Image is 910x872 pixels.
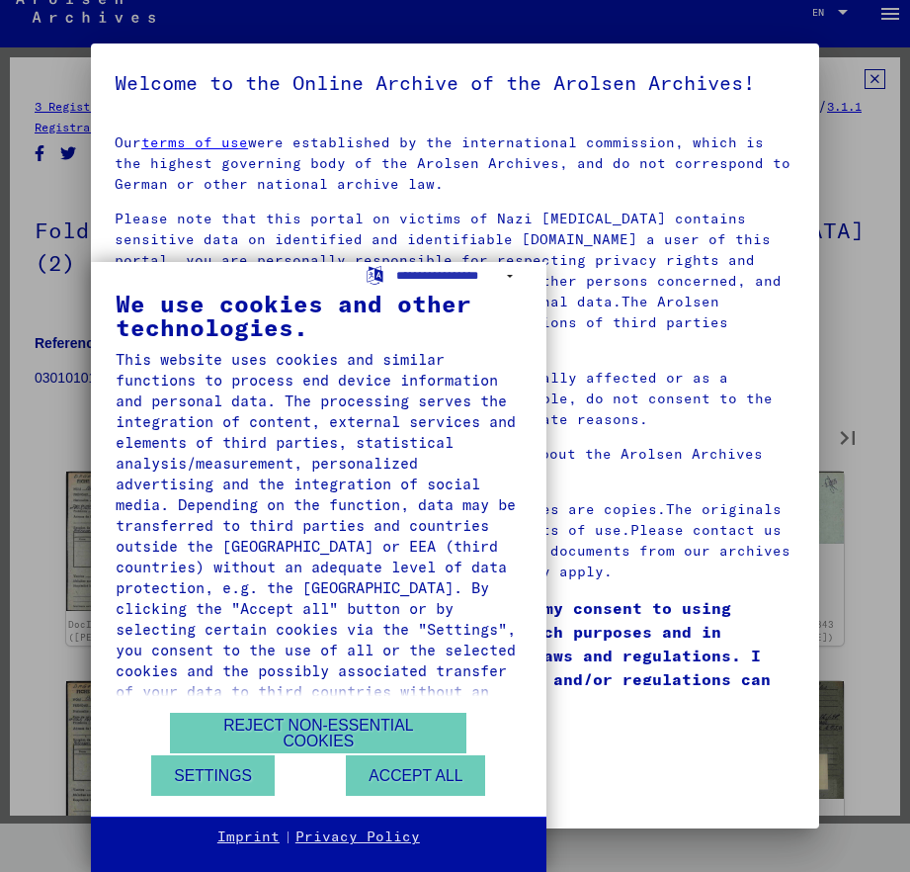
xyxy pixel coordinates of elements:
button: Reject non-essential cookies [170,713,466,753]
div: This website uses cookies and similar functions to process end device information and personal da... [116,349,522,723]
a: Privacy Policy [295,828,420,847]
button: Accept all [346,755,485,796]
div: We use cookies and other technologies. [116,292,522,339]
a: Imprint [217,828,280,847]
button: Settings [151,755,275,796]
